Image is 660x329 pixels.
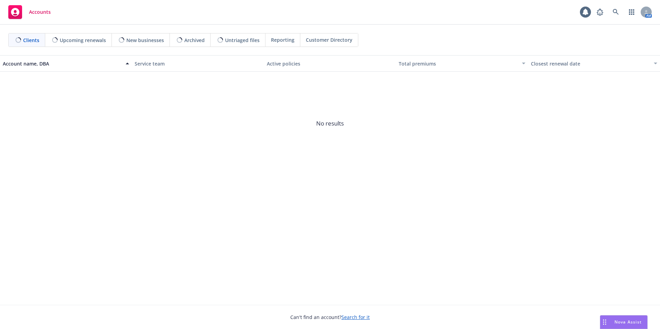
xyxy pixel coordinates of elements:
span: Nova Assist [614,319,642,325]
span: Clients [23,37,39,44]
div: Account name, DBA [3,60,122,67]
div: Closest renewal date [531,60,650,67]
button: Total premiums [396,55,528,72]
span: Untriaged files [225,37,260,44]
div: Service team [135,60,261,67]
div: Total premiums [399,60,517,67]
span: Accounts [29,9,51,15]
button: Closest renewal date [528,55,660,72]
span: Upcoming renewals [60,37,106,44]
div: Active policies [267,60,393,67]
a: Switch app [625,5,639,19]
span: Customer Directory [306,36,352,43]
button: Nova Assist [600,315,648,329]
a: Accounts [6,2,54,22]
button: Active policies [264,55,396,72]
a: Report a Bug [593,5,607,19]
span: Can't find an account? [290,313,370,321]
span: New businesses [126,37,164,44]
button: Service team [132,55,264,72]
a: Search for it [341,314,370,320]
a: Search [609,5,623,19]
span: Reporting [271,36,294,43]
span: Archived [184,37,205,44]
div: Drag to move [600,316,609,329]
